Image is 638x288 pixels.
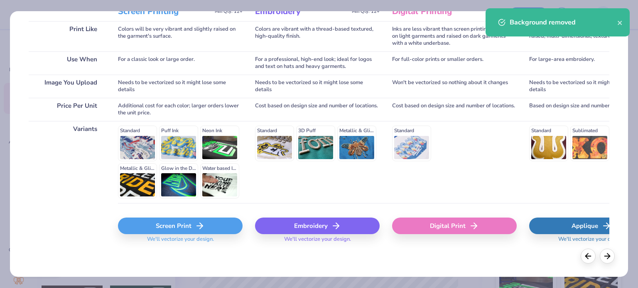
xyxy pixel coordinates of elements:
[392,6,486,17] h3: Digital Printing
[255,6,348,17] h3: Embroidery
[29,75,106,98] div: Image You Upload
[29,98,106,121] div: Price Per Unit
[118,218,243,234] div: Screen Print
[144,236,217,248] span: We'll vectorize your design.
[255,75,380,98] div: Needs to be vectorized so it might lose some details
[510,17,617,27] div: Background removed
[255,21,380,51] div: Colors are vibrant with a thread-based textured, high-quality finish.
[29,121,106,203] div: Variants
[392,218,517,234] div: Digital Print
[118,51,243,75] div: For a classic look or large order.
[255,98,380,121] div: Cost based on design size and number of locations.
[392,51,517,75] div: For full-color prints or smaller orders.
[118,98,243,121] div: Additional cost for each color; larger orders lower the unit price.
[392,75,517,98] div: Won't be vectorized so nothing about it changes
[352,9,380,15] span: Min Qty: 12+
[555,236,628,248] span: We'll vectorize your design.
[255,218,380,234] div: Embroidery
[118,75,243,98] div: Needs to be vectorized so it might lose some details
[215,9,243,15] span: Min Qty: 12+
[617,17,623,27] button: close
[118,21,243,51] div: Colors will be very vibrant and slightly raised on the garment's surface.
[29,21,106,51] div: Print Like
[118,6,211,17] h3: Screen Printing
[392,98,517,121] div: Cost based on design size and number of locations.
[392,21,517,51] div: Inks are less vibrant than screen printing; smooth on light garments and raised on dark garments ...
[29,51,106,75] div: Use When
[255,51,380,75] div: For a professional, high-end look; ideal for logos and text on hats and heavy garments.
[281,236,354,248] span: We'll vectorize your design.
